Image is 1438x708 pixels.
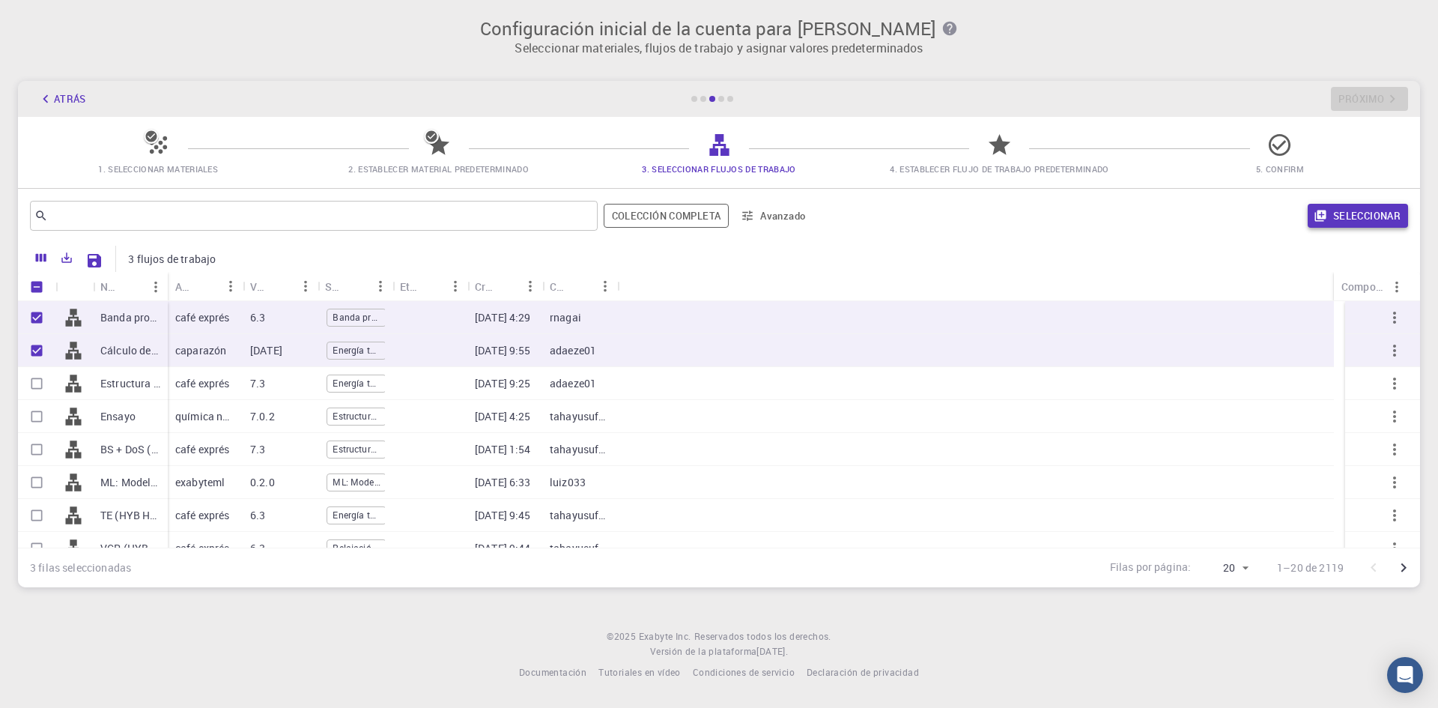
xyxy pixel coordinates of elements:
[100,541,224,555] font: VCR (HYB HSE) (PW USP)
[1256,163,1304,175] font: 5. Confirm
[168,272,243,301] div: Aplicación usada
[100,508,216,522] font: TE (HYB HSE) (PW USP)
[494,274,518,298] button: Clasificar
[650,645,757,657] font: Versión de la plataforma
[756,644,788,659] a: [DATE].
[175,310,230,324] font: café exprés
[642,163,795,175] font: 3. Seleccionar flujos de trabajo
[607,630,613,642] font: ©
[175,409,252,423] font: química nuclear
[518,274,542,298] button: Menú
[1387,657,1423,693] div: Abrir Intercom Messenger
[93,272,168,301] div: Nombre
[128,252,134,266] font: 3
[550,442,617,456] font: tahayusuf405
[30,560,131,575] font: 3 filas seleccionadas
[392,272,467,301] div: Etiquetas
[519,665,586,680] a: Documentación
[294,274,318,298] button: Menú
[100,343,206,357] font: Cálculo del SCF de QE
[54,246,79,270] button: Exportar
[735,204,813,228] button: Avanzado
[333,476,413,488] font: ML: Modelo de tren
[270,274,294,298] button: Clasificar
[175,541,230,555] font: café exprés
[569,274,593,298] button: Clasificar
[550,508,617,522] font: tahayusuf405
[175,442,230,456] font: café exprés
[345,274,368,298] button: Clasificar
[1333,209,1401,223] font: Seleccionar
[604,204,729,228] span: Filtrar por toda la biblioteca, incluidos los conjuntos (carpetas)
[598,665,681,680] a: Tutoriales en vídeo
[137,252,216,266] font: flujos de trabajo
[195,274,219,298] button: Clasificar
[614,630,637,642] font: 2025
[550,279,584,294] font: Cuenta
[693,665,795,680] a: Condiciones de servicio
[756,645,785,657] font: [DATE]
[786,645,788,657] font: .
[475,343,531,357] font: [DATE] 9:55
[318,272,392,301] div: Subflujos de trabajo
[120,275,144,299] button: Clasificar
[1308,204,1408,228] button: Seleccionar
[175,343,226,357] font: caparazón
[55,272,93,301] div: Icono
[550,376,596,390] font: adaeze01
[550,409,617,423] font: tahayusuf405
[333,311,434,323] font: Banda prohibida de HSE
[798,16,935,40] font: [PERSON_NAME]
[333,344,386,356] font: Energía total
[519,666,586,678] font: Documentación
[28,246,54,270] button: Columnas
[243,272,318,301] div: Versión de la aplicación
[144,275,168,299] button: Menú
[612,209,721,223] font: Colección completa
[250,310,265,324] font: 6.3
[100,409,136,423] font: Ensayo
[54,92,86,106] font: Atrás
[333,410,518,422] font: Estructura de bandas + densidad de estados
[250,442,265,456] font: 7.3
[550,343,596,357] font: adaeze01
[693,666,795,678] font: Condiciones de servicio
[219,274,243,298] button: Menú
[1277,560,1344,575] font: 1–20 de 2119
[760,209,805,223] font: Avanzado
[1223,560,1235,575] font: 20
[475,508,531,522] font: [DATE] 9:45
[1385,275,1409,299] button: Menú
[480,16,792,40] font: Configuración inicial de la cuenta para
[598,666,681,678] font: Tutoriales en vídeo
[250,508,265,522] font: 6.3
[79,246,109,276] button: Guardar la configuración del explorador
[475,376,531,390] font: [DATE] 9:25
[175,376,230,390] font: café exprés
[250,376,265,390] font: 7.3
[475,279,509,294] font: Creado
[325,272,345,301] div: Subworkflows
[604,204,729,228] button: Colección completa
[807,665,919,680] a: Declaración de privacidad
[639,629,691,644] a: Exabyte Inc.
[475,541,531,555] font: [DATE] 9:44
[1389,553,1419,583] button: Ir a la página siguiente
[475,475,531,489] font: [DATE] 6:33
[98,163,218,175] font: 1. Seleccionar materiales
[175,508,230,522] font: café exprés
[100,310,301,324] font: Banda prohibida + DoS - HSE (clon) (clon)
[550,541,617,555] font: tahayusuf405
[250,409,275,423] font: 7.0.2
[30,87,94,111] button: Atrás
[550,475,586,489] font: luiz033
[419,274,443,298] button: Clasificar
[333,443,518,455] font: Estructura de bandas + densidad de estados
[250,475,275,489] font: 0.2.0
[175,279,258,294] font: Aplicación usada
[475,442,531,456] font: [DATE] 1:54
[443,274,467,298] button: Menú
[807,666,919,678] font: Declaración de privacidad
[515,40,923,56] font: Seleccionar materiales, flujos de trabajo y asignar valores predeterminados
[694,630,831,642] font: Reservados todos los derechos.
